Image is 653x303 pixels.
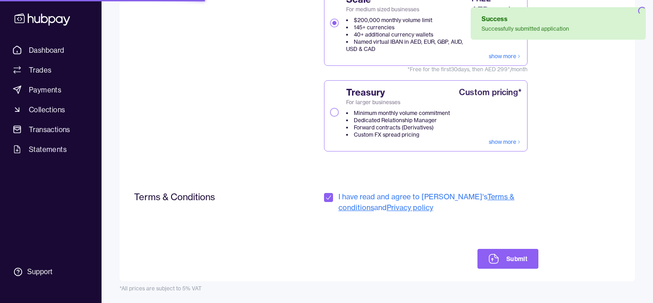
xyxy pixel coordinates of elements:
[29,45,65,55] span: Dashboard
[346,17,470,24] li: $200,000 monthly volume limit
[346,124,450,131] li: Forward contracts (Derivatives)
[9,101,93,118] a: Collections
[134,191,270,202] h2: Terms & Conditions
[330,108,339,117] button: TreasuryFor larger businessesMinimum monthly volume commitmentDedicated Relationship ManagerForwa...
[482,25,569,32] div: Successfully submitted application
[27,267,52,277] div: Support
[9,262,93,281] a: Support
[387,203,433,212] a: Privacy policy
[346,24,470,31] li: 145+ currencies
[482,14,569,23] div: Success
[324,66,528,73] span: *Free for the first 30 days, then AED 299*/month
[346,38,470,53] li: Named virtual IBAN in AED, EUR, GBP, AUD, USD & CAD
[9,121,93,138] a: Transactions
[346,86,450,99] span: Treasury
[9,82,93,98] a: Payments
[29,104,65,115] span: Collections
[9,42,93,58] a: Dashboard
[346,31,470,38] li: 40+ additional currency wallets
[29,64,51,75] span: Trades
[346,99,450,106] span: For larger businesses
[29,144,67,155] span: Statements
[9,62,93,78] a: Trades
[29,84,61,95] span: Payments
[489,138,522,146] a: show more
[346,131,450,138] li: Custom FX spread pricing
[120,285,635,292] div: *All prices are subject to 5% VAT
[338,191,538,213] span: I have read and agree to [PERSON_NAME]'s and
[489,53,522,60] a: show more
[346,110,450,117] li: Minimum monthly volume commitment
[346,6,470,13] span: For medium sized businesses
[459,86,522,99] div: Custom pricing*
[346,117,450,124] li: Dedicated Relationship Manager
[29,124,70,135] span: Transactions
[330,18,339,28] button: ScaleFor medium sized businesses$200,000 monthly volume limit145+ currencies40+ additional curren...
[477,249,538,269] button: Submit
[9,141,93,157] a: Statements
